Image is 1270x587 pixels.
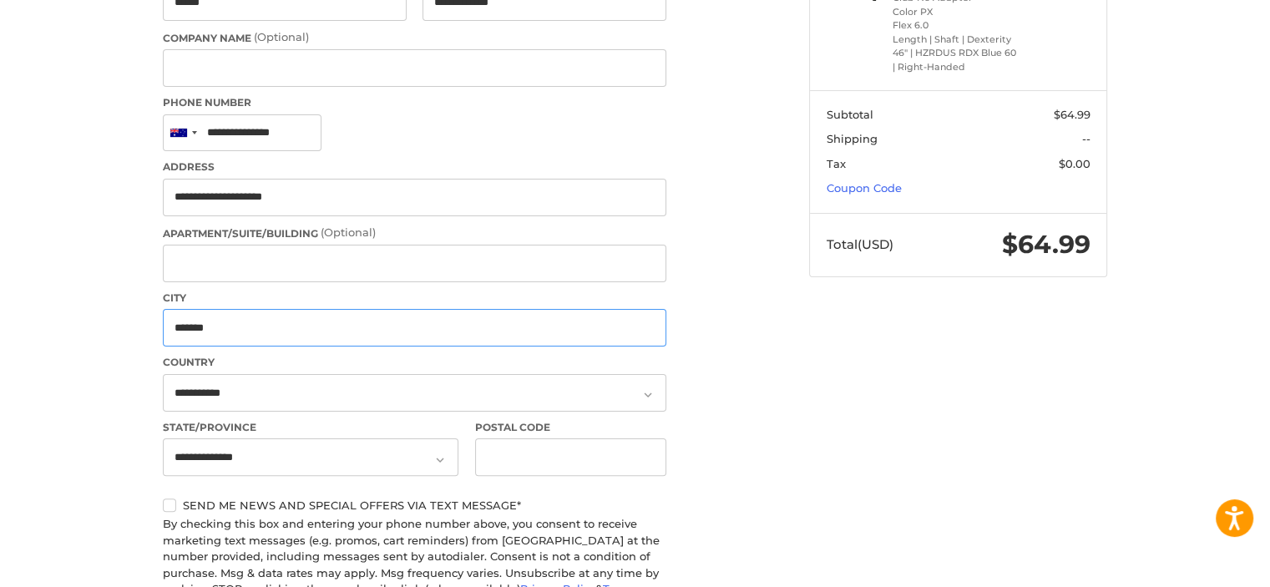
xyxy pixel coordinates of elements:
[163,95,666,110] label: Phone Number
[164,115,202,151] div: Australia: +61
[254,30,309,43] small: (Optional)
[893,18,1020,33] li: Flex 6.0
[827,181,902,195] a: Coupon Code
[827,132,878,145] span: Shipping
[163,225,666,241] label: Apartment/Suite/Building
[163,420,458,435] label: State/Province
[827,157,846,170] span: Tax
[827,108,873,121] span: Subtotal
[163,29,666,46] label: Company Name
[1059,157,1090,170] span: $0.00
[475,420,667,435] label: Postal Code
[1002,229,1090,260] span: $64.99
[163,291,666,306] label: City
[163,498,666,512] label: Send me news and special offers via text message*
[1132,542,1270,587] iframe: Google Customer Reviews
[1054,108,1090,121] span: $64.99
[827,236,893,252] span: Total (USD)
[163,355,666,370] label: Country
[321,225,376,239] small: (Optional)
[893,5,1020,19] li: Color PX
[893,33,1020,74] li: Length | Shaft | Dexterity 46" | HZRDUS RDX Blue 60 | Right-Handed
[1082,132,1090,145] span: --
[163,159,666,175] label: Address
